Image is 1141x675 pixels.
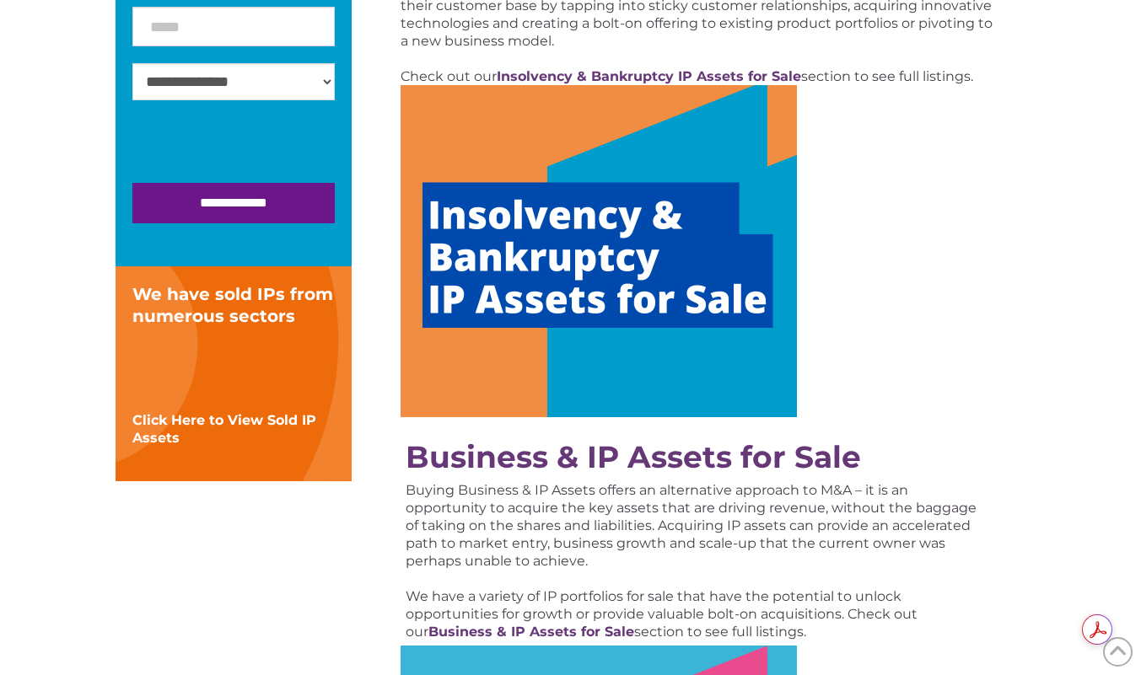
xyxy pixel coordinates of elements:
a: Business & IP Assets for Sale [406,438,861,475]
p: We have a variety of IP portfolios for sale that have the potential to unlock opportunities for g... [406,587,988,640]
p: Buying Business & IP Assets offers an alternative approach to M&A – it is an opportunity to acqui... [406,481,988,570]
span: Back to Top [1103,637,1133,667]
a: Insolvency & Bankruptcy IP Assets for Sale [497,68,801,84]
div: We have sold IPs from numerous sectors [132,283,335,327]
iframe: reCAPTCHA [132,117,389,183]
p: Check out our section to see full listings. [401,67,993,85]
a: Click Here to View Sold IP Assets [132,412,316,446]
a: Business & IP Assets for Sale [428,624,634,640]
img: Image [401,85,797,417]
